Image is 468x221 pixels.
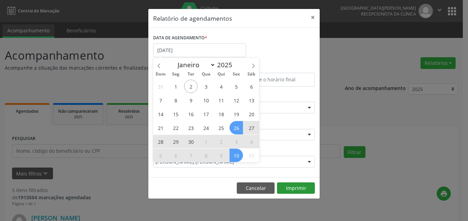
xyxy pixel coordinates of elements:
span: Outubro 3, 2025 [230,135,243,148]
span: Sáb [244,72,259,77]
span: Setembro 10, 2025 [199,93,213,107]
input: Selecione uma data ou intervalo [153,43,246,57]
span: Setembro 16, 2025 [184,107,198,121]
span: Outubro 7, 2025 [184,149,198,162]
span: Setembro 29, 2025 [169,135,182,148]
span: Setembro 15, 2025 [169,107,182,121]
span: Setembro 24, 2025 [199,121,213,134]
span: Outubro 1, 2025 [199,135,213,148]
span: Setembro 17, 2025 [199,107,213,121]
input: Selecione o horário final [236,73,315,87]
input: Year [215,60,238,69]
label: DATA DE AGENDAMENTO [153,33,207,43]
span: Setembro 2, 2025 [184,80,198,93]
span: Outubro 5, 2025 [154,149,167,162]
span: Setembro 21, 2025 [154,121,167,134]
span: Setembro 12, 2025 [230,93,243,107]
span: Setembro 1, 2025 [169,80,182,93]
span: Setembro 19, 2025 [230,107,243,121]
span: Setembro 9, 2025 [184,93,198,107]
label: ATÉ [236,62,315,73]
span: Outubro 11, 2025 [245,149,258,162]
span: Outubro 10, 2025 [230,149,243,162]
span: Setembro 27, 2025 [245,121,258,134]
span: Outubro 6, 2025 [169,149,182,162]
span: Setembro 13, 2025 [245,93,258,107]
button: Close [306,9,320,26]
span: Outubro 8, 2025 [199,149,213,162]
span: Setembro 28, 2025 [154,135,167,148]
span: Setembro 11, 2025 [214,93,228,107]
h5: Relatório de agendamentos [153,14,232,23]
button: Cancelar [237,182,275,194]
span: Setembro 25, 2025 [214,121,228,134]
span: Sex [229,72,244,77]
button: Imprimir [277,182,315,194]
span: Setembro 18, 2025 [214,107,228,121]
span: Setembro 8, 2025 [169,93,182,107]
span: Setembro 20, 2025 [245,107,258,121]
span: Setembro 23, 2025 [184,121,198,134]
span: Outubro 2, 2025 [214,135,228,148]
span: Outubro 9, 2025 [214,149,228,162]
span: Agosto 31, 2025 [154,80,167,93]
span: Setembro 4, 2025 [214,80,228,93]
select: Month [174,60,215,70]
span: Outubro 4, 2025 [245,135,258,148]
span: Ter [183,72,199,77]
span: Setembro 22, 2025 [169,121,182,134]
span: Setembro 7, 2025 [154,93,167,107]
span: Seg [168,72,183,77]
span: Qua [199,72,214,77]
span: Setembro 30, 2025 [184,135,198,148]
span: Setembro 5, 2025 [230,80,243,93]
span: Dom [153,72,168,77]
span: Setembro 3, 2025 [199,80,213,93]
span: Setembro 14, 2025 [154,107,167,121]
span: Setembro 6, 2025 [245,80,258,93]
span: Setembro 26, 2025 [230,121,243,134]
span: Qui [214,72,229,77]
